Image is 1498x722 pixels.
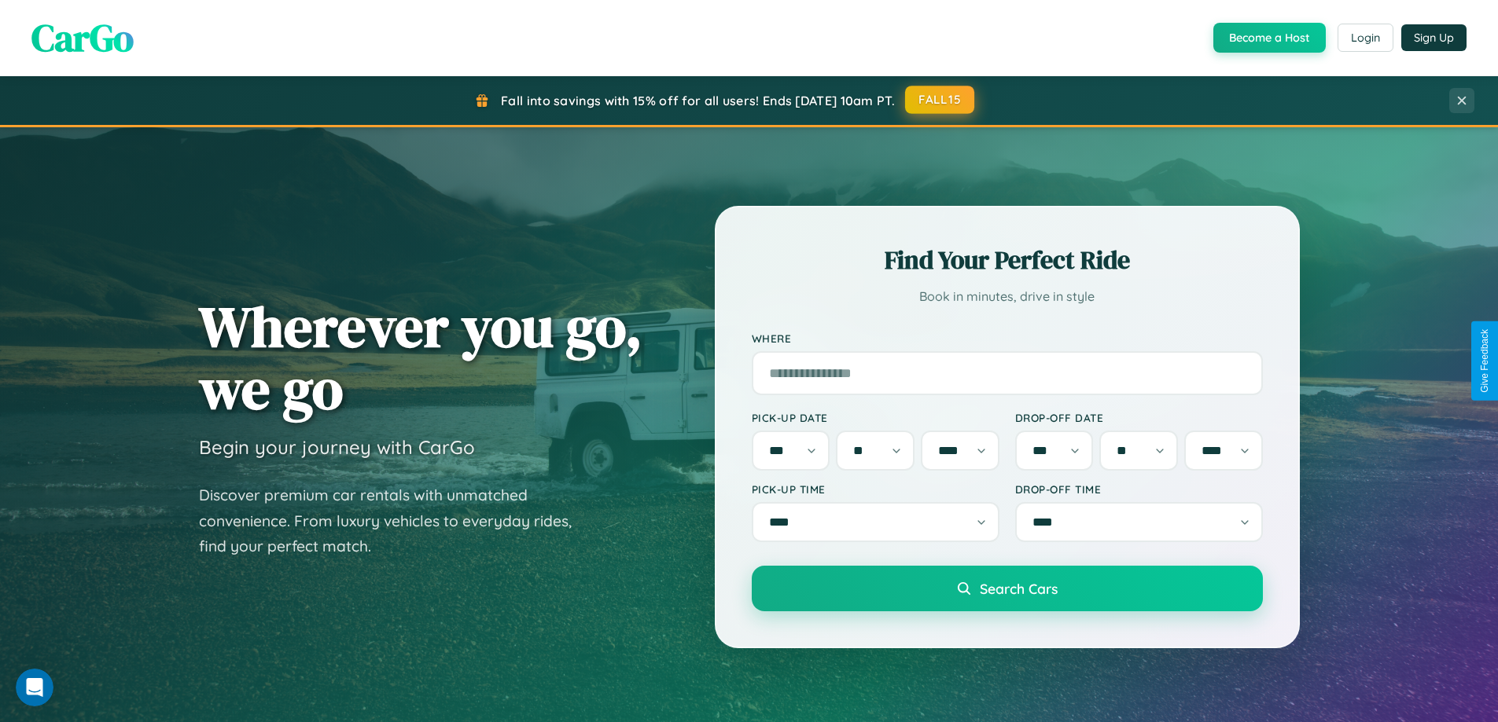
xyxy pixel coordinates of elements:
h1: Wherever you go, we go [199,295,642,420]
p: Discover premium car rentals with unmatched convenience. From luxury vehicles to everyday rides, ... [199,482,592,559]
h3: Begin your journey with CarGo [199,435,475,459]
iframe: Intercom live chat [16,669,53,706]
p: Book in minutes, drive in style [752,285,1263,308]
label: Pick-up Time [752,482,999,496]
button: Login [1338,24,1393,52]
label: Pick-up Date [752,411,999,424]
button: Search Cars [752,566,1263,611]
div: Give Feedback [1479,329,1490,393]
span: Fall into savings with 15% off for all users! Ends [DATE] 10am PT. [501,93,895,108]
label: Drop-off Time [1015,482,1263,496]
button: Sign Up [1401,24,1467,51]
label: Where [752,332,1263,345]
span: Search Cars [980,580,1058,597]
button: FALL15 [905,86,974,114]
button: Become a Host [1213,23,1326,53]
h2: Find Your Perfect Ride [752,243,1263,277]
label: Drop-off Date [1015,411,1263,424]
span: CarGo [31,12,134,64]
